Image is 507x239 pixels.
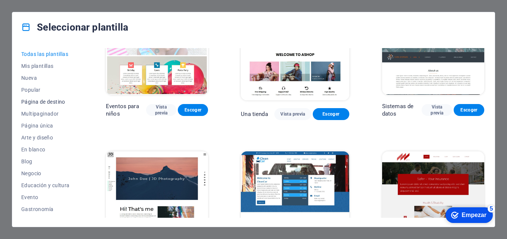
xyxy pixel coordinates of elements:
span: Arte y diseño [21,135,73,141]
button: En blanco [21,144,73,155]
font: Vista previa [155,104,168,116]
font: Popular [21,87,41,93]
button: Blog [21,155,73,167]
font: Empezar [20,8,45,15]
button: Vista previa [422,104,452,116]
span: Nueva [21,75,73,81]
button: Todas las plantillas [21,48,73,60]
font: 5 [48,2,51,8]
span: Mis plantillas [21,63,73,69]
button: Evento [21,191,73,203]
button: Arte y diseño [21,132,73,144]
button: Salud [21,215,73,227]
font: Vista previa [280,111,305,117]
font: Escoger [322,111,339,117]
button: Negocio [21,167,73,179]
font: Página de destino [21,99,65,105]
button: Educación y cultura [21,179,73,191]
button: Vista previa [146,104,176,116]
div: Empezar Quedan 5 elementos, 0 % completado [4,4,51,19]
button: Escoger [313,108,349,120]
button: Mis plantillas [21,60,73,72]
font: Vista previa [431,104,443,116]
font: Multipaginador [21,111,59,117]
span: Todas las plantillas [21,51,73,57]
button: Popular [21,84,73,96]
button: Escoger [178,104,208,116]
button: Gastronomía [21,203,73,215]
font: Evento [21,194,38,200]
button: Vista previa [274,108,311,120]
font: Blog [21,158,32,164]
span: En blanco [21,147,73,152]
img: Una tienda [241,0,349,100]
button: Página de destino [21,96,73,108]
button: Multipaginador [21,108,73,120]
font: Escoger [460,107,477,113]
button: Página única [21,120,73,132]
font: Página única [21,123,53,129]
span: Educación y cultura [21,182,73,188]
font: Escoger [185,107,201,113]
span: Gastronomía [21,206,73,212]
font: Sistemas de datos [382,103,414,117]
font: Negocio [21,170,41,176]
h4: Seleccionar plantilla [21,21,128,33]
font: Una tienda [241,111,268,117]
button: Escoger [454,104,484,116]
button: Nueva [21,72,73,84]
font: Eventos para niños [106,103,139,117]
